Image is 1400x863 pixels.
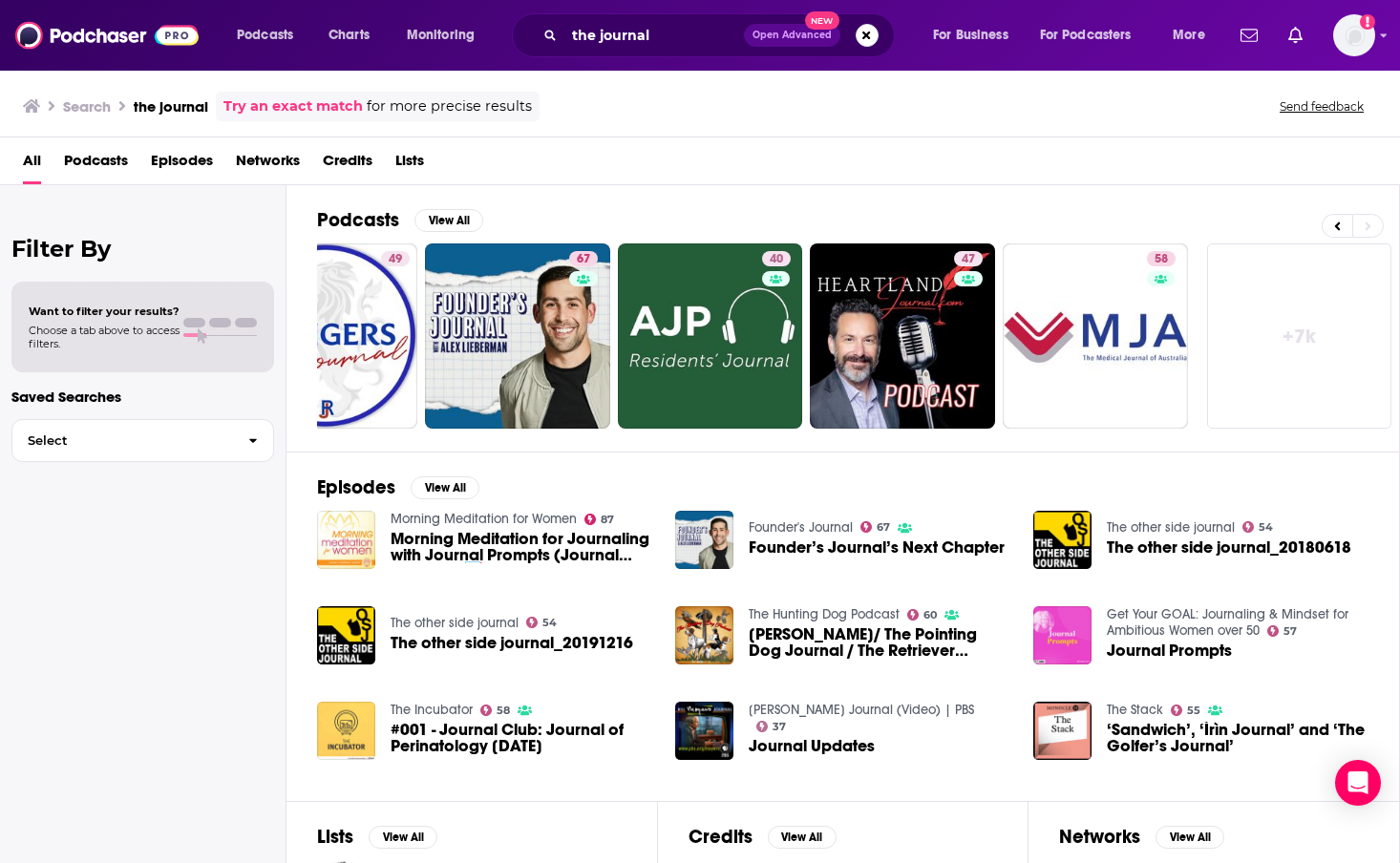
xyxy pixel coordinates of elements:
[749,738,875,754] a: Journal Updates
[1335,760,1381,806] div: Open Intercom Messenger
[317,475,479,499] a: EpisodesView All
[1242,521,1274,533] a: 54
[954,251,983,266] a: 47
[773,723,786,731] span: 37
[1028,20,1159,51] button: open menu
[577,250,590,269] span: 67
[1155,250,1168,269] span: 58
[1267,625,1298,637] a: 57
[749,702,974,718] a: Bill Moyers Journal (Video) | PBS
[770,250,783,269] span: 40
[1207,243,1392,429] a: +7k
[569,251,598,266] a: 67
[1333,14,1375,56] button: Show profile menu
[391,511,577,527] a: Morning Meditation for Women
[381,251,410,266] a: 49
[480,705,511,716] a: 58
[675,606,733,664] img: Steve Smith/ The Pointing Dog Journal / The Retriever Journal
[1360,14,1375,30] svg: Add a profile image
[689,825,753,849] h2: Credits
[530,13,913,57] div: Search podcasts, credits, & more...
[675,702,733,760] img: Journal Updates
[11,388,274,406] p: Saved Searches
[675,511,733,569] a: Founder’s Journal’s Next Chapter
[1107,539,1351,556] a: The other side journal_20180618
[395,145,424,184] span: Lists
[749,626,1010,659] a: Steve Smith/ The Pointing Dog Journal / The Retriever Journal
[134,97,208,116] h3: the journal
[768,826,837,849] button: View All
[1107,642,1232,659] a: Journal Prompts
[237,22,293,49] span: Podcasts
[962,250,975,269] span: 47
[1033,606,1092,664] img: Journal Prompts
[11,235,274,263] h2: Filter By
[317,825,437,849] a: ListsView All
[223,95,363,117] a: Try an exact match
[1187,706,1200,715] span: 55
[317,511,375,569] img: Morning Meditation for Journaling with Journal Prompts (Journal Prompts) 📝
[391,702,473,718] a: The Incubator
[1033,511,1092,569] img: The other side journal_20180618
[933,22,1008,49] span: For Business
[689,825,837,849] a: CreditsView All
[233,243,418,429] a: 49
[744,24,840,47] button: Open AdvancedNew
[618,243,803,429] a: 40
[11,419,274,462] button: Select
[407,22,475,49] span: Monitoring
[317,606,375,664] img: The other side journal_20191216
[1033,702,1092,760] img: ‘Sandwich’, ‘Ìrìn Journal’ and ‘The Golfer’s Journal’
[29,305,180,318] span: Want to filter your results?
[497,706,510,715] span: 58
[425,243,610,429] a: 67
[1281,19,1310,52] a: Show notifications dropdown
[877,523,890,532] span: 67
[526,617,558,628] a: 54
[907,609,938,621] a: 60
[1333,14,1375,56] img: User Profile
[411,476,479,499] button: View All
[1156,826,1224,849] button: View All
[236,145,300,184] a: Networks
[29,324,180,350] span: Choose a tab above to access filters.
[316,20,381,51] a: Charts
[749,539,1005,556] a: Founder’s Journal’s Next Chapter
[223,20,318,51] button: open menu
[317,825,353,849] h2: Lists
[391,615,519,631] a: The other side journal
[414,209,483,232] button: View All
[15,17,199,53] img: Podchaser - Follow, Share and Rate Podcasts
[762,251,791,266] a: 40
[317,702,375,760] img: #001 - Journal Club: Journal of Perinatology April 2021
[391,722,652,754] a: #001 - Journal Club: Journal of Perinatology April 2021
[749,626,1010,659] span: [PERSON_NAME]/ The Pointing Dog Journal / The Retriever Journal
[323,145,372,184] a: Credits
[1107,702,1163,718] a: The Stack
[749,519,853,536] a: Founder's Journal
[1107,519,1235,536] a: The other side journal
[369,826,437,849] button: View All
[317,208,483,232] a: PodcastsView All
[151,145,213,184] a: Episodes
[601,516,614,524] span: 87
[391,531,652,563] span: Morning Meditation for Journaling with Journal Prompts (Journal Prompts) 📝
[329,22,370,49] span: Charts
[393,20,499,51] button: open menu
[542,619,557,627] span: 54
[584,514,615,525] a: 87
[63,97,111,116] h3: Search
[391,635,633,651] a: The other side journal_20191216
[1040,22,1132,49] span: For Podcasters
[1107,722,1368,754] a: ‘Sandwich’, ‘Ìrìn Journal’ and ‘The Golfer’s Journal’
[1003,243,1188,429] a: 58
[1274,98,1369,115] button: Send feedback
